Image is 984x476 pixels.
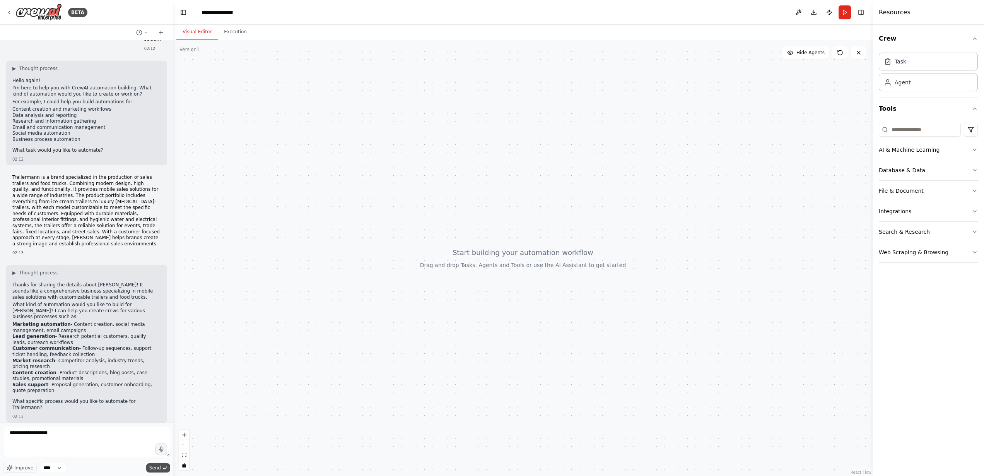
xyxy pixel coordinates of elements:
[895,58,906,65] div: Task
[178,7,189,18] button: Hide left sidebar
[12,358,55,363] strong: Market research
[12,78,161,84] p: Hello again!
[12,382,161,394] li: - Proposal generation, customer onboarding, quote preparation
[879,248,948,256] div: Web Scraping & Browsing
[12,322,71,327] strong: Marketing automation
[879,140,978,160] button: AI & Machine Learning
[179,430,189,470] div: React Flow controls
[12,282,161,300] p: Thanks for sharing the details about [PERSON_NAME]! It sounds like a comprehensive business speci...
[879,166,925,174] div: Database & Data
[14,465,33,471] span: Improve
[12,118,161,125] li: Research and information gathering
[879,242,978,262] button: Web Scraping & Browsing
[146,463,170,473] button: Send
[12,346,79,351] strong: Customer communication
[879,8,911,17] h4: Resources
[133,28,152,37] button: Switch to previous chat
[176,24,218,40] button: Visual Editor
[12,370,56,375] strong: Content creation
[12,175,161,247] p: Trailermann is a brand specialized in the production of sales trailers and food trucks. Combining...
[879,50,978,98] div: Crew
[879,28,978,50] button: Crew
[879,120,978,269] div: Tools
[155,443,167,455] button: Click to speak your automation idea
[3,463,37,473] button: Improve
[12,65,16,72] span: ▶
[12,130,161,137] li: Social media automation
[12,382,48,387] strong: Sales support
[12,147,161,154] p: What task would you like to automate?
[879,222,978,242] button: Search & Research
[179,440,189,450] button: zoom out
[202,9,241,16] nav: breadcrumb
[68,8,87,17] div: BETA
[218,24,253,40] button: Execution
[12,125,161,131] li: Email and communication management
[12,270,58,276] button: ▶Thought process
[12,156,161,162] div: 02:12
[15,3,62,21] img: Logo
[879,228,930,236] div: Search & Research
[796,50,825,56] span: Hide Agents
[879,201,978,221] button: Integrations
[12,358,161,370] li: - Competitor analysis, industry trends, pricing research
[12,414,161,419] div: 02:13
[782,46,829,59] button: Hide Agents
[879,160,978,180] button: Database & Data
[12,370,161,382] li: - Product descriptions, blog posts, case studies, promotional materials
[179,460,189,470] button: toggle interactivity
[144,46,161,51] div: 02:12
[879,187,924,195] div: File & Document
[12,334,55,339] strong: Lead generation
[179,430,189,440] button: zoom in
[856,7,866,18] button: Hide right sidebar
[879,98,978,120] button: Tools
[12,334,161,346] li: - Research potential customers, qualify leads, outreach workflows
[12,302,161,320] p: What kind of automation would you like to build for [PERSON_NAME]? I can help you create crews fo...
[149,465,161,471] span: Send
[851,470,871,474] a: React Flow attribution
[12,99,161,105] p: For example, I could help you build automations for:
[19,270,58,276] span: Thought process
[12,270,16,276] span: ▶
[19,65,58,72] span: Thought process
[179,46,200,53] div: Version 1
[879,146,940,154] div: AI & Machine Learning
[879,181,978,201] button: File & Document
[879,207,911,215] div: Integrations
[12,65,58,72] button: ▶Thought process
[12,322,161,334] li: - Content creation, social media management, email campaigns
[895,79,911,86] div: Agent
[12,113,161,119] li: Data analysis and reporting
[12,85,161,97] p: I'm here to help you with CrewAI automation building. What kind of automation would you like to c...
[12,250,161,256] div: 02:13
[179,450,189,460] button: fit view
[12,137,161,143] li: Business process automation
[12,399,161,411] p: What specific process would you like to automate for Trailermann?
[155,28,167,37] button: Start a new chat
[12,346,161,358] li: - Follow-up sequences, support ticket handling, feedback collection
[12,106,161,113] li: Content creation and marketing workflows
